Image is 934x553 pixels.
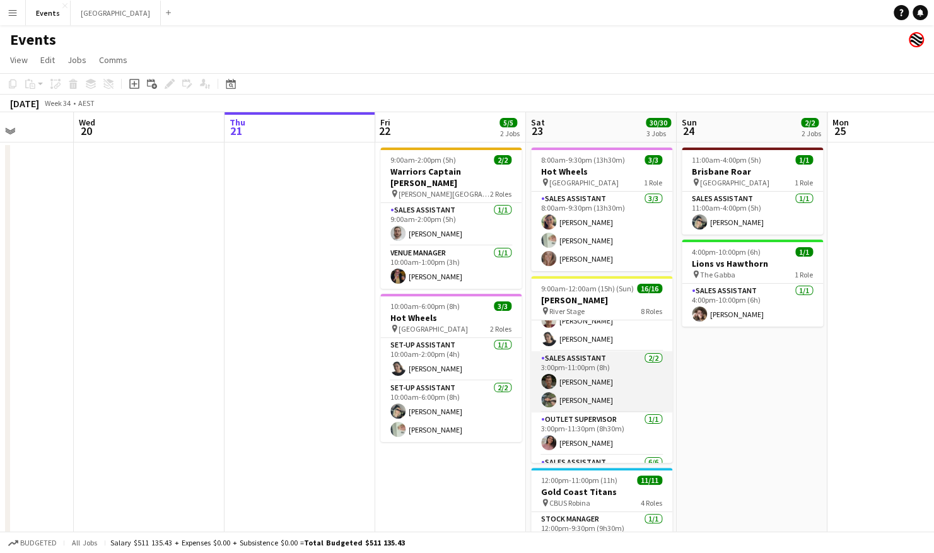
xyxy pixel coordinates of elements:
a: Comms [94,52,132,68]
span: Sat [531,117,545,128]
app-job-card: 4:00pm-10:00pm (6h)1/1Lions vs Hawthorn The Gabba1 RoleSales Assistant1/14:00pm-10:00pm (6h)[PERS... [682,240,823,327]
span: Week 34 [42,98,73,108]
span: 23 [529,124,545,138]
span: 21 [228,124,245,138]
span: [GEOGRAPHIC_DATA] [700,178,769,187]
span: 1 Role [795,270,813,279]
div: 3 Jobs [646,129,670,138]
app-job-card: 9:00am-2:00pm (5h)2/2Warriors Captain [PERSON_NAME] [PERSON_NAME][GEOGRAPHIC_DATA]2 RolesSales As... [380,148,522,289]
span: 9:00am-2:00pm (5h) [390,155,456,165]
span: [PERSON_NAME][GEOGRAPHIC_DATA] [399,189,490,199]
h3: [PERSON_NAME] [531,294,672,306]
app-job-card: 11:00am-4:00pm (5h)1/1Brisbane Roar [GEOGRAPHIC_DATA]1 RoleSales Assistant1/111:00am-4:00pm (5h)[... [682,148,823,235]
span: The Gabba [700,270,735,279]
span: 24 [680,124,697,138]
span: 11/11 [637,475,662,485]
h3: Warriors Captain [PERSON_NAME] [380,166,522,189]
button: Budgeted [6,536,59,550]
app-job-card: 9:00am-12:00am (15h) (Sun)16/16[PERSON_NAME] River Stage8 Roles[PERSON_NAME]Outlet Supervisor2/21... [531,276,672,463]
span: 11:00am-4:00pm (5h) [692,155,761,165]
span: 3/3 [645,155,662,165]
span: 25 [831,124,849,138]
span: Comms [99,54,127,66]
app-card-role: Sales Assistant3/38:00am-9:30pm (13h30m)[PERSON_NAME][PERSON_NAME][PERSON_NAME] [531,192,672,271]
app-card-role: Sales Assistant1/19:00am-2:00pm (5h)[PERSON_NAME] [380,203,522,246]
span: 4:00pm-10:00pm (6h) [692,247,761,257]
h3: Hot Wheels [380,312,522,323]
app-job-card: 10:00am-6:00pm (8h)3/3Hot Wheels [GEOGRAPHIC_DATA]2 RolesSet-up Assistant1/110:00am-2:00pm (4h)[P... [380,294,522,442]
h3: Hot Wheels [531,166,672,177]
span: 16/16 [637,284,662,293]
app-card-role: Venue Manager1/110:00am-1:00pm (3h)[PERSON_NAME] [380,246,522,289]
span: River Stage [549,306,585,316]
h3: Brisbane Roar [682,166,823,177]
span: Sun [682,117,697,128]
app-user-avatar: Event Merch [909,32,924,47]
span: View [10,54,28,66]
app-card-role: Sales Assistant1/111:00am-4:00pm (5h)[PERSON_NAME] [682,192,823,235]
span: Jobs [67,54,86,66]
span: [GEOGRAPHIC_DATA] [399,324,468,334]
a: View [5,52,33,68]
span: Thu [230,117,245,128]
app-card-role: Sales Assistant1/14:00pm-10:00pm (6h)[PERSON_NAME] [682,284,823,327]
span: 20 [77,124,95,138]
span: 5/5 [499,118,517,127]
a: Jobs [62,52,91,68]
app-card-role: Outlet Supervisor1/13:00pm-11:30pm (8h30m)[PERSON_NAME] [531,412,672,455]
span: 1/1 [795,155,813,165]
app-card-role: Set-up Assistant1/110:00am-2:00pm (4h)[PERSON_NAME] [380,338,522,381]
div: 2 Jobs [500,129,520,138]
span: 1 Role [795,178,813,187]
span: 12:00pm-11:00pm (11h) [541,475,617,485]
a: Edit [35,52,60,68]
app-card-role: Set-up Assistant2/210:00am-6:00pm (8h)[PERSON_NAME][PERSON_NAME] [380,381,522,442]
button: Events [26,1,71,25]
span: [GEOGRAPHIC_DATA] [549,178,619,187]
span: Wed [79,117,95,128]
div: [DATE] [10,97,39,110]
button: [GEOGRAPHIC_DATA] [71,1,161,25]
span: 2 Roles [490,189,511,199]
span: 2/2 [801,118,819,127]
span: 9:00am-12:00am (15h) (Sun) [541,284,634,293]
app-card-role: Outlet Supervisor2/210:00am-12:00am (14h)[PERSON_NAME][PERSON_NAME] [531,290,672,351]
span: Budgeted [20,538,57,547]
span: 1 Role [644,178,662,187]
span: 2 Roles [490,324,511,334]
span: 3/3 [494,301,511,311]
span: 8:00am-9:30pm (13h30m) [541,155,625,165]
span: Edit [40,54,55,66]
h3: Lions vs Hawthorn [682,258,823,269]
span: 4 Roles [641,498,662,508]
div: 2 Jobs [802,129,821,138]
span: 8 Roles [641,306,662,316]
span: Mon [832,117,849,128]
app-card-role: Sales Assistant2/23:00pm-11:00pm (8h)[PERSON_NAME][PERSON_NAME] [531,351,672,412]
span: All jobs [69,538,100,547]
h1: Events [10,30,56,49]
app-job-card: 8:00am-9:30pm (13h30m)3/3Hot Wheels [GEOGRAPHIC_DATA]1 RoleSales Assistant3/38:00am-9:30pm (13h30... [531,148,672,271]
span: 1/1 [795,247,813,257]
span: Total Budgeted $511 135.43 [304,538,405,547]
div: AEST [78,98,95,108]
span: 2/2 [494,155,511,165]
span: 22 [378,124,390,138]
div: Salary $511 135.43 + Expenses $0.00 + Subsistence $0.00 = [110,538,405,547]
h3: Gold Coast Titans [531,486,672,498]
span: 30/30 [646,118,671,127]
span: CBUS Robina [549,498,590,508]
span: Fri [380,117,390,128]
span: 10:00am-6:00pm (8h) [390,301,460,311]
